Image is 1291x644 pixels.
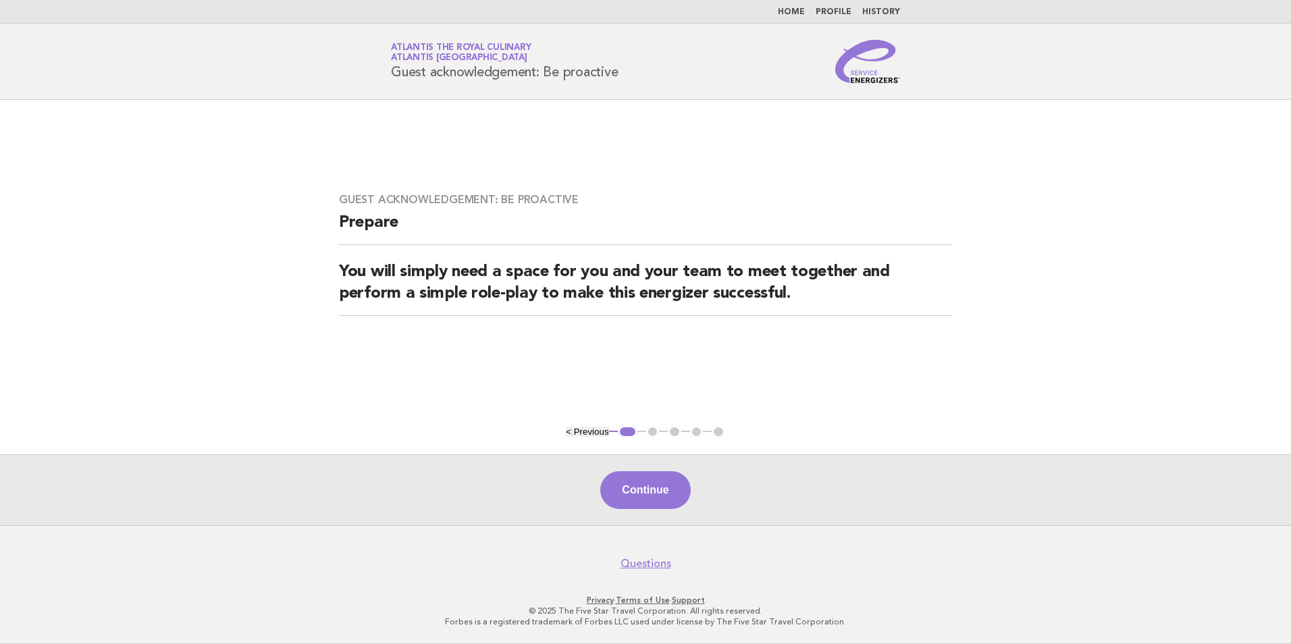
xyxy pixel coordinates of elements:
img: Service Energizers [835,40,900,83]
p: · · [232,595,1059,606]
h3: Guest acknowledgement: Be proactive [339,193,952,207]
a: Terms of Use [616,595,670,605]
h1: Guest acknowledgement: Be proactive [391,44,618,79]
p: Forbes is a registered trademark of Forbes LLC used under license by The Five Star Travel Corpora... [232,616,1059,627]
span: Atlantis [GEOGRAPHIC_DATA] [391,54,527,63]
a: Atlantis the Royal CulinaryAtlantis [GEOGRAPHIC_DATA] [391,43,531,62]
a: Questions [621,557,671,570]
a: Profile [816,8,851,16]
p: © 2025 The Five Star Travel Corporation. All rights reserved. [232,606,1059,616]
a: Home [778,8,805,16]
button: < Previous [566,427,608,437]
a: History [862,8,900,16]
a: Support [672,595,705,605]
button: Continue [600,471,690,509]
h2: You will simply need a space for you and your team to meet together and perform a simple role-pla... [339,261,952,316]
a: Privacy [587,595,614,605]
h2: Prepare [339,212,952,245]
button: 1 [618,425,637,439]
